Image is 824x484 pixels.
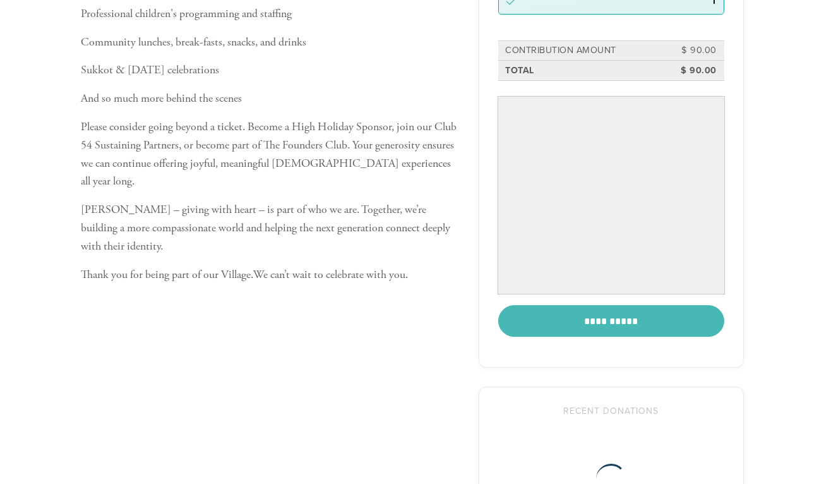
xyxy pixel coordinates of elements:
p: And so much more behind the scenes [81,90,460,108]
p: Please consider going beyond a ticket. Become a High Holiday Sponsor, join our Club 54 Sustaining... [81,118,460,191]
td: $ 90.00 [662,42,719,59]
p: Sukkot & [DATE] celebrations [81,61,460,80]
p: Professional children's programming and staffing [81,5,460,23]
td: Contribution Amount [503,42,662,59]
iframe: Secure payment input frame [501,99,722,291]
p: [PERSON_NAME] – giving with heart – is part of who we are. Together, we’re building a more compas... [81,201,460,255]
p: Thank you for being part of our Village.We can’t wait to celebrate with you. [81,266,460,284]
td: Total [503,62,662,80]
p: Community lunches, break-fasts, snacks, and drinks [81,33,460,52]
td: $ 90.00 [662,62,719,80]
